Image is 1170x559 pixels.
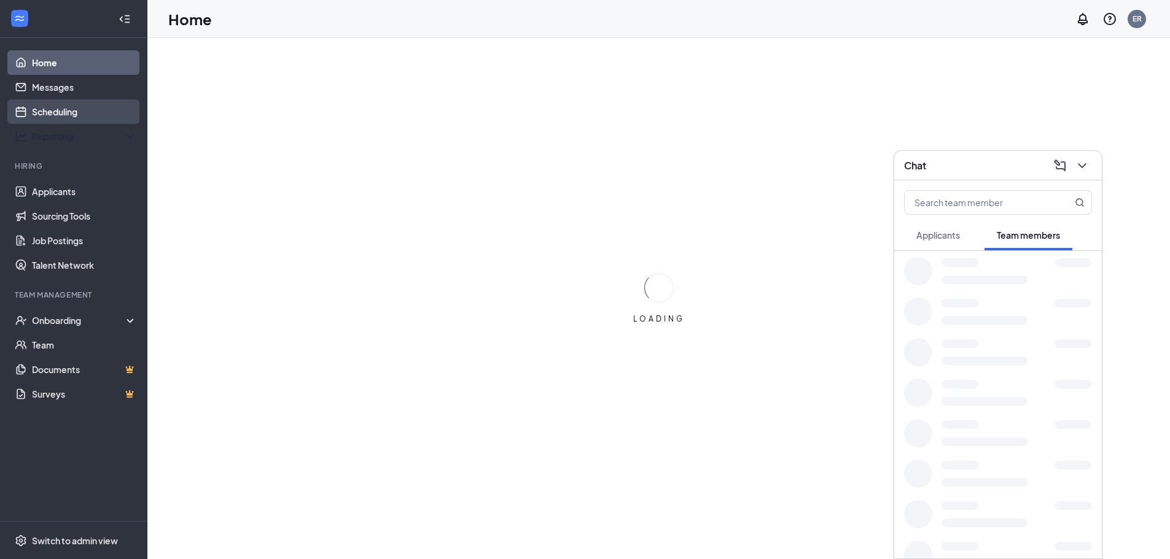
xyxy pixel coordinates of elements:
a: SurveysCrown [32,382,137,406]
svg: ChevronDown [1075,158,1090,173]
svg: QuestionInfo [1102,12,1117,26]
div: Switch to admin view [32,534,118,547]
span: Applicants [916,229,960,241]
svg: Analysis [15,130,27,142]
div: Reporting [32,130,138,142]
a: DocumentsCrown [32,357,137,382]
a: Scheduling [32,99,137,124]
svg: Settings [15,534,27,547]
div: Hiring [15,161,135,171]
svg: ComposeMessage [1053,158,1067,173]
a: Talent Network [32,253,137,277]
h3: Chat [904,159,926,172]
svg: Notifications [1075,12,1090,26]
a: Applicants [32,179,137,204]
a: Home [32,50,137,75]
h1: Home [168,9,212,29]
button: ChevronDown [1072,156,1092,175]
a: Messages [32,75,137,99]
svg: UserCheck [15,314,27,326]
a: Team [32,333,137,357]
div: Onboarding [32,314,127,326]
div: Team Management [15,290,135,300]
div: LOADING [628,314,690,324]
a: Job Postings [32,228,137,253]
svg: Collapse [119,13,131,25]
svg: WorkstreamLogo [14,12,26,25]
svg: MagnifyingGlass [1075,198,1085,207]
input: Search team member [905,191,1050,214]
a: Sourcing Tools [32,204,137,228]
span: Team members [997,229,1060,241]
button: ComposeMessage [1050,156,1070,175]
div: ER [1133,13,1142,24]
